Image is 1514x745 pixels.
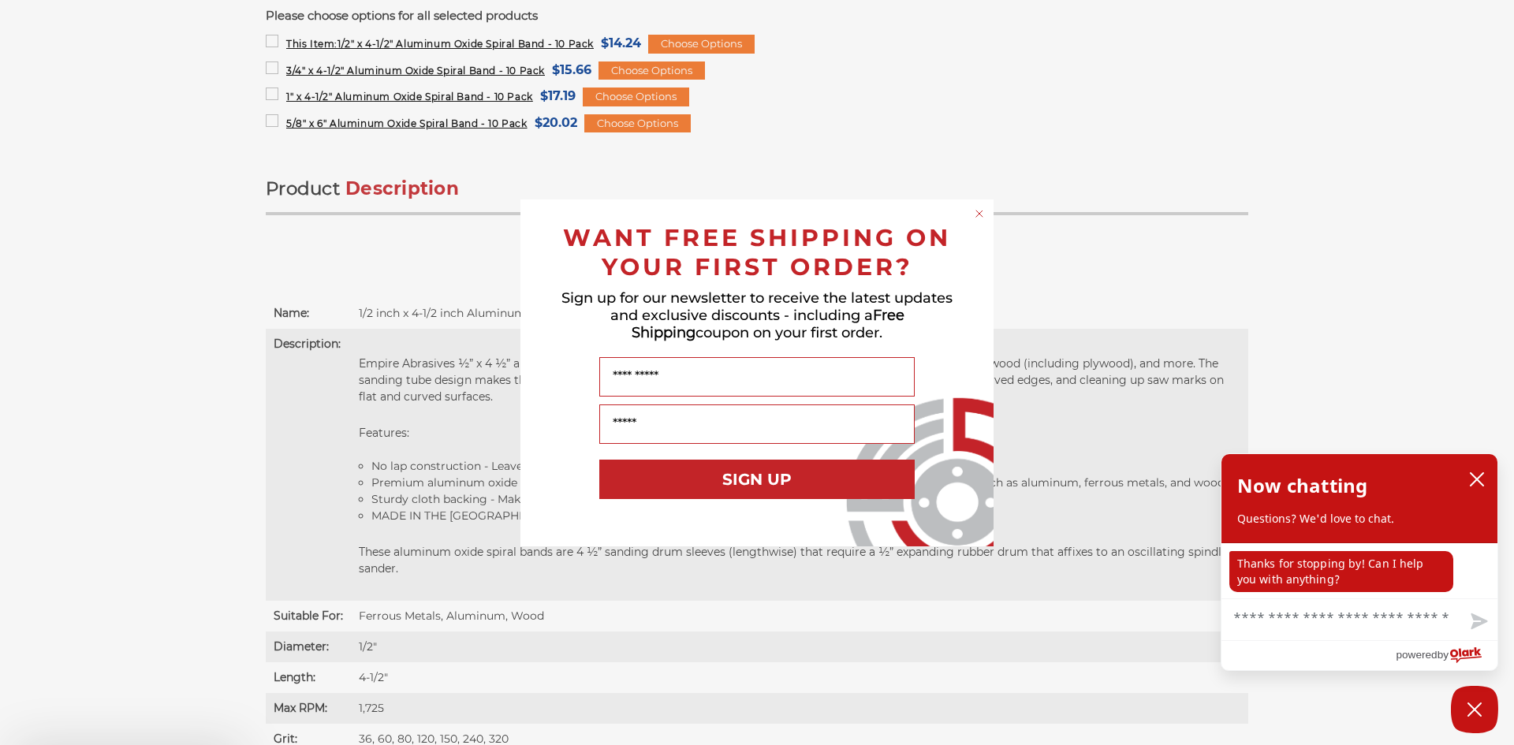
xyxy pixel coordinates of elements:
[1438,645,1449,665] span: by
[632,307,904,341] span: Free Shipping
[1221,543,1497,598] div: chat
[563,223,951,281] span: WANT FREE SHIPPING ON YOUR FIRST ORDER?
[599,460,915,499] button: SIGN UP
[1237,511,1482,527] p: Questions? We'd love to chat.
[1229,551,1453,592] p: Thanks for stopping by! Can I help you with anything?
[1451,686,1498,733] button: Close Chatbox
[1464,467,1490,491] button: close chatbox
[1221,453,1498,671] div: olark chatbox
[561,289,953,341] span: Sign up for our newsletter to receive the latest updates and exclusive discounts - including a co...
[1396,645,1437,665] span: powered
[1237,470,1367,501] h2: Now chatting
[971,206,987,222] button: Close dialog
[1458,604,1497,640] button: Send message
[1396,641,1497,670] a: Powered by Olark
